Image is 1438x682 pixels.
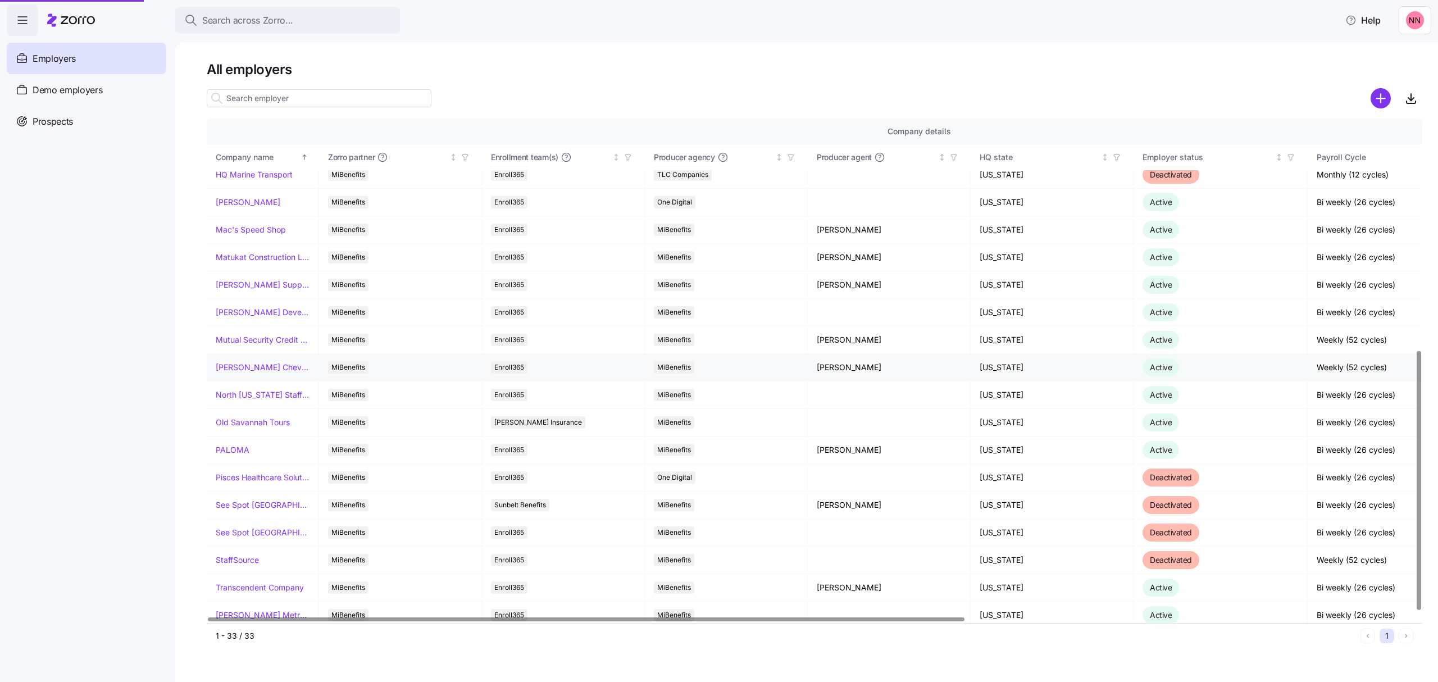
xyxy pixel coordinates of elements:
span: Deactivated [1150,500,1192,510]
th: Employer statusNot sorted [1134,144,1308,170]
span: Producer agent [817,152,872,163]
span: Active [1150,307,1172,317]
span: Active [1150,583,1172,592]
a: Demo employers [7,74,166,106]
span: Enroll365 [494,224,524,236]
span: Active [1150,252,1172,262]
th: Zorro partnerNot sorted [319,144,482,170]
th: Enrollment team(s)Not sorted [482,144,645,170]
div: 1 - 33 / 33 [216,630,1356,642]
span: Active [1150,280,1172,289]
span: Enroll365 [494,361,524,374]
td: [US_STATE] [971,299,1134,326]
td: [PERSON_NAME] [808,437,971,464]
div: Not sorted [775,153,783,161]
span: MiBenefits [331,471,365,484]
span: MiBenefits [331,334,365,346]
h1: All employers [207,61,1422,78]
span: MiBenefits [331,389,365,401]
span: MiBenefits [331,444,365,456]
a: PALOMA [216,444,249,456]
span: Enroll365 [494,196,524,208]
span: Deactivated [1150,528,1192,537]
a: [PERSON_NAME] Supply Company [216,279,310,290]
span: Active [1150,445,1172,454]
span: MiBenefits [657,224,691,236]
td: [US_STATE] [971,437,1134,464]
td: [US_STATE] [971,326,1134,354]
a: [PERSON_NAME] Chevrolet [216,362,310,373]
span: Enroll365 [494,251,524,263]
div: Company name [216,151,299,163]
span: Active [1150,417,1172,427]
button: 1 [1380,629,1394,643]
td: [PERSON_NAME] [808,326,971,354]
a: HQ Marine Transport [216,169,293,180]
td: [PERSON_NAME] [808,574,971,602]
input: Search employer [207,89,431,107]
td: [PERSON_NAME] [808,271,971,299]
span: Help [1345,13,1381,27]
span: Prospects [33,115,73,129]
span: MiBenefits [331,196,365,208]
td: [PERSON_NAME] [808,244,971,271]
button: Help [1336,9,1390,31]
td: [US_STATE] [971,602,1134,629]
span: Enroll365 [494,444,524,456]
span: Employers [33,52,76,66]
a: Matukat Construction LLC [216,252,310,263]
a: Pisces Healthcare Solutions [216,472,310,483]
span: Enroll365 [494,471,524,484]
span: MiBenefits [331,581,365,594]
span: MiBenefits [657,554,691,566]
td: [PERSON_NAME] [808,354,971,381]
span: Producer agency [654,152,715,163]
div: Payroll Cycle [1317,151,1436,163]
span: Enroll365 [494,526,524,539]
td: [US_STATE] [971,464,1134,492]
span: Zorro partner [328,152,375,163]
span: MiBenefits [331,361,365,374]
td: [US_STATE] [971,519,1134,547]
span: MiBenefits [331,416,365,429]
a: [PERSON_NAME] Development Corporation [216,307,310,318]
div: Sorted ascending [301,153,308,161]
div: Not sorted [612,153,620,161]
a: Prospects [7,106,166,137]
span: MiBenefits [657,389,691,401]
span: Enroll365 [494,279,524,291]
span: Demo employers [33,83,103,97]
span: Sunbelt Benefits [494,499,546,511]
td: [US_STATE] [971,271,1134,299]
span: Active [1150,362,1172,372]
td: [US_STATE] [971,492,1134,519]
span: Enroll365 [494,609,524,621]
th: Company nameSorted ascending [207,144,319,170]
th: Producer agentNot sorted [808,144,971,170]
a: Old Savannah Tours [216,417,290,428]
button: Search across Zorro... [175,7,400,34]
span: Enroll365 [494,334,524,346]
span: MiBenefits [331,609,365,621]
a: Mac's Speed Shop [216,224,286,235]
span: Deactivated [1150,555,1192,565]
span: One Digital [657,471,692,484]
td: [US_STATE] [971,354,1134,381]
span: MiBenefits [657,306,691,319]
span: [PERSON_NAME] Insurance [494,416,582,429]
a: Transcendent Company [216,582,304,593]
span: MiBenefits [331,499,365,511]
span: MiBenefits [331,554,365,566]
svg: add icon [1371,88,1391,108]
span: Enroll365 [494,389,524,401]
button: Previous page [1360,629,1375,643]
td: [US_STATE] [971,547,1134,574]
td: [US_STATE] [971,216,1134,244]
span: Deactivated [1150,472,1192,482]
td: [PERSON_NAME] [808,216,971,244]
div: Not sorted [1275,153,1283,161]
span: MiBenefits [657,334,691,346]
span: MiBenefits [331,224,365,236]
span: MiBenefits [657,499,691,511]
div: Not sorted [449,153,457,161]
